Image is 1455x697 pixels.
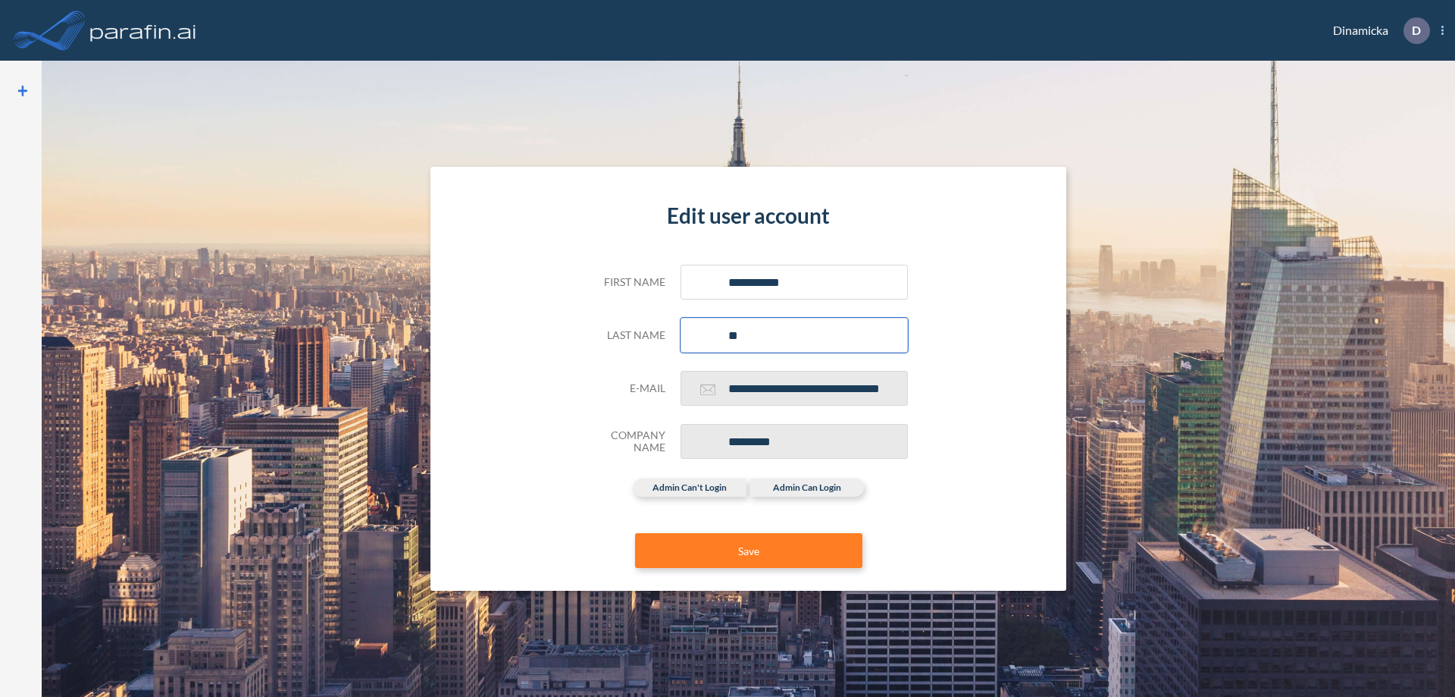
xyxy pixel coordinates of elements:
[87,15,199,46] img: logo
[635,533,862,568] button: Save
[750,479,864,497] label: admin can login
[590,382,665,395] h5: E-mail
[1310,17,1444,44] div: Dinamicka
[590,429,665,455] h5: Company Name
[1412,24,1421,37] p: D
[633,479,746,497] label: admin can't login
[590,276,665,289] h5: First name
[590,329,665,342] h5: Last name
[590,203,908,229] h4: Edit user account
